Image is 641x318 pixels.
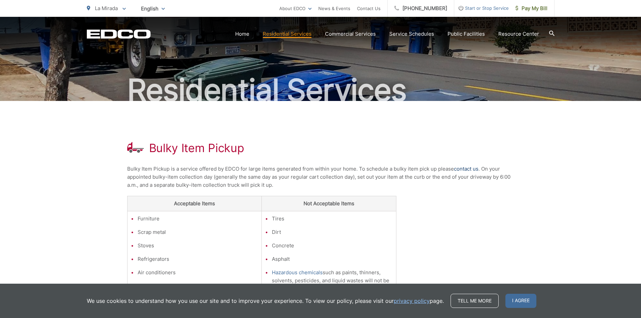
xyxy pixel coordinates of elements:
[515,4,547,12] span: Pay My Bill
[138,269,258,277] li: Air conditioners
[394,297,430,305] a: privacy policy
[149,141,244,155] h1: Bulky Item Pickup
[127,165,514,189] p: Bulky Item Pickup is a service offered by EDCO for large items generated from within your home. T...
[174,200,215,207] strong: Acceptable Items
[272,269,393,293] li: such as paints, thinners, solvents, pesticides, and liquid wastes will not be accepted.
[136,3,170,14] span: English
[325,30,376,38] a: Commercial Services
[272,228,393,236] li: Dirt
[138,255,258,263] li: Refrigerators
[272,255,393,263] li: Asphalt
[272,215,393,223] li: Tires
[279,4,312,12] a: About EDCO
[138,282,258,290] li: Microwave ovens
[272,269,323,277] a: Hazardous chemicals
[304,200,354,207] strong: Not Acceptable Items
[498,30,539,38] a: Resource Center
[87,73,555,107] h2: Residential Services
[87,297,444,305] p: We use cookies to understand how you use our site and to improve your experience. To view our pol...
[357,4,381,12] a: Contact Us
[454,165,478,173] a: contact us
[505,294,536,308] span: I agree
[138,242,258,250] li: Stoves
[451,294,499,308] a: Tell me more
[272,242,393,250] li: Concrete
[235,30,249,38] a: Home
[138,215,258,223] li: Furniture
[87,29,151,39] a: EDCD logo. Return to the homepage.
[138,228,258,236] li: Scrap metal
[389,30,434,38] a: Service Schedules
[318,4,350,12] a: News & Events
[263,30,312,38] a: Residential Services
[448,30,485,38] a: Public Facilities
[95,5,118,11] span: La Mirada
